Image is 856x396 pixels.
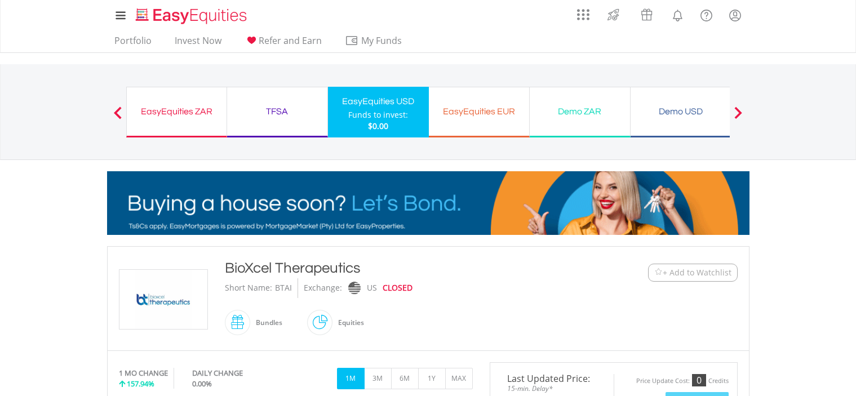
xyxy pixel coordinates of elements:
[570,3,597,21] a: AppsGrid
[127,379,154,389] span: 157.94%
[499,383,605,394] span: 15-min. Delay*
[630,3,663,24] a: Vouchers
[107,171,749,235] img: EasyMortage Promotion Banner
[499,374,605,383] span: Last Updated Price:
[348,282,360,295] img: nasdaq.png
[121,270,206,329] img: EQU.US.BTAI.png
[337,368,365,389] button: 1M
[304,278,342,298] div: Exchange:
[637,6,656,24] img: vouchers-v2.svg
[692,374,706,386] div: 0
[234,104,321,119] div: TFSA
[637,104,724,119] div: Demo USD
[134,7,251,25] img: EasyEquities_Logo.png
[721,3,749,28] a: My Profile
[345,33,419,48] span: My Funds
[259,34,322,47] span: Refer and Earn
[107,112,129,123] button: Previous
[364,368,392,389] button: 3M
[367,278,377,298] div: US
[692,3,721,25] a: FAQ's and Support
[335,94,422,109] div: EasyEquities USD
[192,379,212,389] span: 0.00%
[663,267,731,278] span: + Add to Watchlist
[119,368,168,379] div: 1 MO CHANGE
[663,3,692,25] a: Notifications
[225,278,272,298] div: Short Name:
[708,377,729,385] div: Credits
[348,109,408,121] div: Funds to invest:
[110,35,156,52] a: Portfolio
[250,309,282,336] div: Bundles
[332,309,364,336] div: Equities
[445,368,473,389] button: MAX
[225,258,579,278] div: BioXcel Therapeutics
[134,104,220,119] div: EasyEquities ZAR
[418,368,446,389] button: 1Y
[436,104,522,119] div: EasyEquities EUR
[577,8,589,21] img: grid-menu-icon.svg
[383,278,413,298] div: CLOSED
[536,104,623,119] div: Demo ZAR
[131,3,251,25] a: Home page
[648,264,738,282] button: Watchlist + Add to Watchlist
[391,368,419,389] button: 6M
[654,268,663,277] img: Watchlist
[275,278,292,298] div: BTAI
[192,368,281,379] div: DAILY CHANGE
[636,377,690,385] div: Price Update Cost:
[604,6,623,24] img: thrive-v2.svg
[368,121,388,131] span: $0.00
[727,112,749,123] button: Next
[240,35,326,52] a: Refer and Earn
[170,35,226,52] a: Invest Now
